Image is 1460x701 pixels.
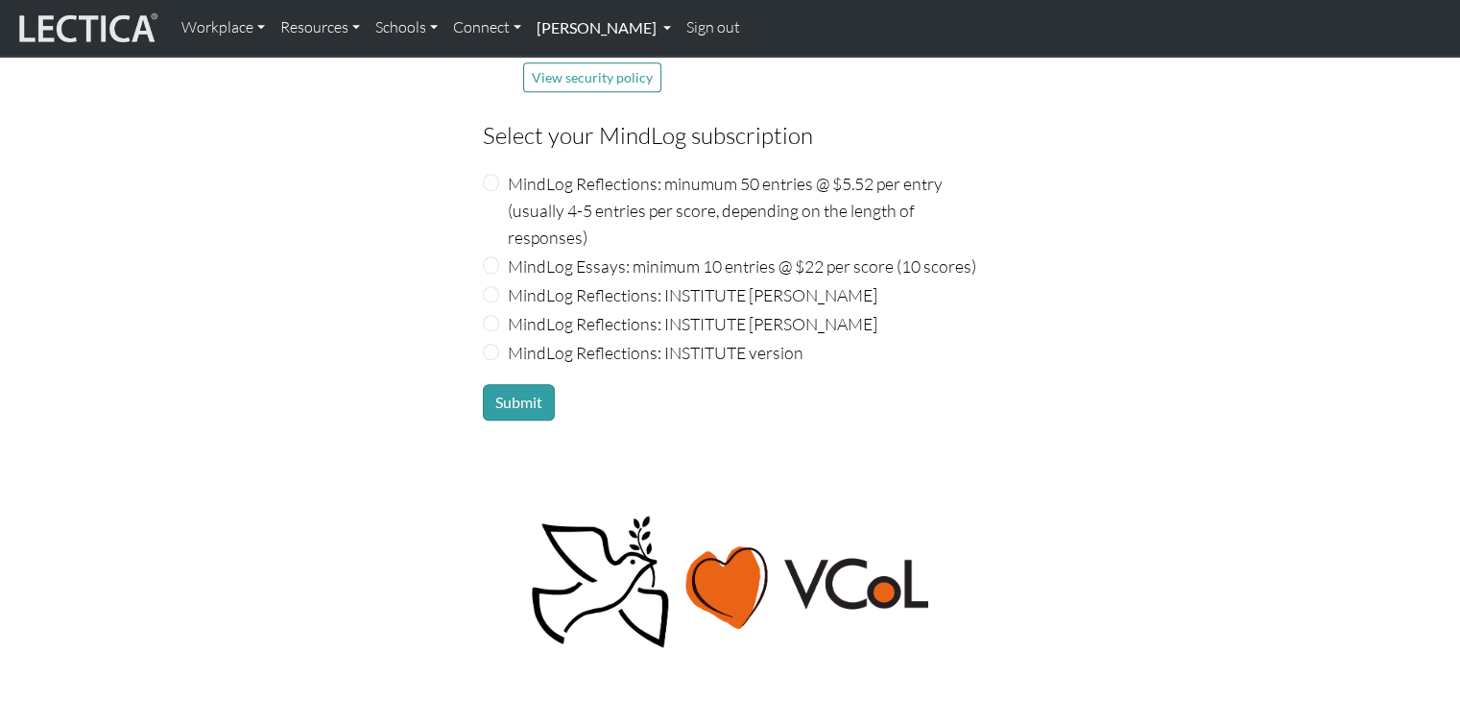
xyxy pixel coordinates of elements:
[368,8,445,48] a: Schools
[508,170,978,251] label: MindLog Reflections: minumum 50 entries @ $5.52 per entry (usually 4-5 entries per score, dependi...
[508,339,803,366] label: MindLog Reflections: INSTITUTE version
[508,310,877,337] label: MindLog Reflections: INSTITUTE [PERSON_NAME]
[483,117,978,154] legend: Select your MindLog subscription
[529,8,679,48] a: [PERSON_NAME]
[679,8,748,48] a: Sign out
[273,8,368,48] a: Resources
[445,8,529,48] a: Connect
[174,8,273,48] a: Workplace
[483,384,555,421] button: Submit
[525,513,936,652] img: Peace, love, VCoL
[14,10,158,46] img: lecticalive
[508,253,976,279] label: MindLog Essays: minimum 10 entries @ $22 per score (10 scores)
[523,62,661,92] button: View security policy
[508,281,877,308] label: MindLog Reflections: INSTITUTE [PERSON_NAME]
